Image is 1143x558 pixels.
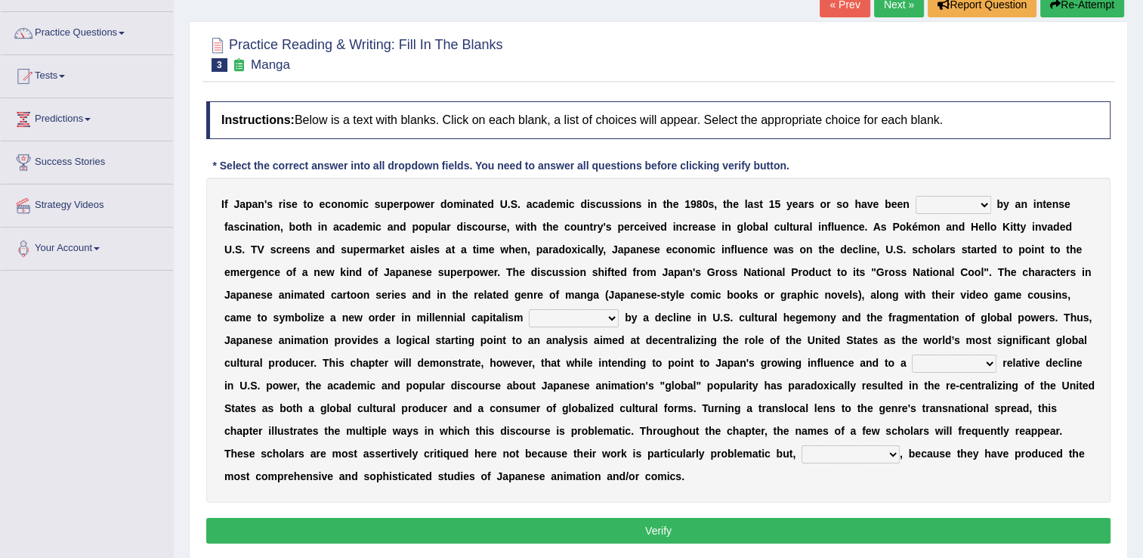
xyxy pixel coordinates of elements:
b: r [431,198,434,210]
b: o [990,221,997,233]
b: n [821,221,828,233]
b: ' [603,221,605,233]
b: d [544,198,551,210]
b: e [654,221,660,233]
b: m [369,243,378,256]
b: a [345,221,351,233]
b: c [276,243,282,256]
b: o [927,221,934,233]
b: i [619,198,622,210]
b: p [412,221,419,233]
b: s [881,221,887,233]
b: r [804,198,808,210]
b: y [1003,198,1009,210]
b: c [472,221,478,233]
b: 0 [703,198,709,210]
b: u [431,221,438,233]
b: e [357,221,363,233]
b: o [842,198,849,210]
b: b [289,221,296,233]
b: n [321,221,328,233]
b: i [264,221,267,233]
b: S [511,198,517,210]
b: t [789,221,793,233]
b: . [508,198,511,210]
b: c [682,221,688,233]
a: Strategy Videos [1,184,173,222]
b: n [273,221,280,233]
b: o [295,221,302,233]
b: c [853,221,859,233]
b: e [394,198,400,210]
b: i [1033,198,1036,210]
b: p [617,221,624,233]
b: b [885,198,891,210]
b: e [552,221,558,233]
b: v [649,221,655,233]
b: s [753,198,759,210]
b: a [1015,198,1021,210]
small: Manga [251,57,290,72]
b: e [978,221,984,233]
b: r [826,198,830,210]
b: y [598,221,604,233]
b: e [840,221,846,233]
b: e [640,221,646,233]
b: h [666,198,673,210]
b: n [322,243,329,256]
b: w [416,198,425,210]
b: n [465,198,472,210]
b: e [673,198,679,210]
b: s [434,243,440,256]
b: n [393,221,400,233]
b: h [726,198,733,210]
b: t [589,221,593,233]
b: e [481,198,487,210]
b: . [242,243,245,256]
b: p [246,198,252,210]
b: l [765,221,768,233]
b: t [663,198,666,210]
b: l [743,221,746,233]
a: Success Stories [1,141,173,179]
b: U [500,198,508,210]
b: s [708,198,714,210]
b: s [704,221,710,233]
b: c [532,198,538,210]
b: i [318,221,321,233]
b: n [650,198,657,210]
b: i [587,198,590,210]
b: i [372,221,375,233]
b: d [580,198,587,210]
b: s [375,198,381,210]
b: h [546,221,553,233]
b: , [280,221,283,233]
b: a [252,198,258,210]
b: n [1052,198,1058,210]
b: n [1021,198,1027,210]
h4: Below is a text with blanks. Click on each blank, a list of choices will appear. Select the appro... [206,101,1111,139]
b: o [622,198,629,210]
b: n [629,198,636,210]
b: s [608,198,614,210]
b: i [721,221,724,233]
b: a [333,221,339,233]
b: e [320,198,326,210]
b: d [329,243,335,256]
b: I [221,198,224,210]
b: n [258,198,264,210]
b: n [1035,221,1042,233]
small: Exam occurring question [231,58,247,73]
b: w [515,221,524,233]
b: e [891,198,897,210]
b: n [846,221,853,233]
b: t [401,243,405,256]
b: m [453,198,462,210]
b: , [507,221,510,233]
b: o [331,198,338,210]
b: f [224,198,228,210]
b: u [576,221,583,233]
a: Tests [1,55,173,93]
b: t [1043,198,1046,210]
a: Practice Questions [1,12,173,50]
